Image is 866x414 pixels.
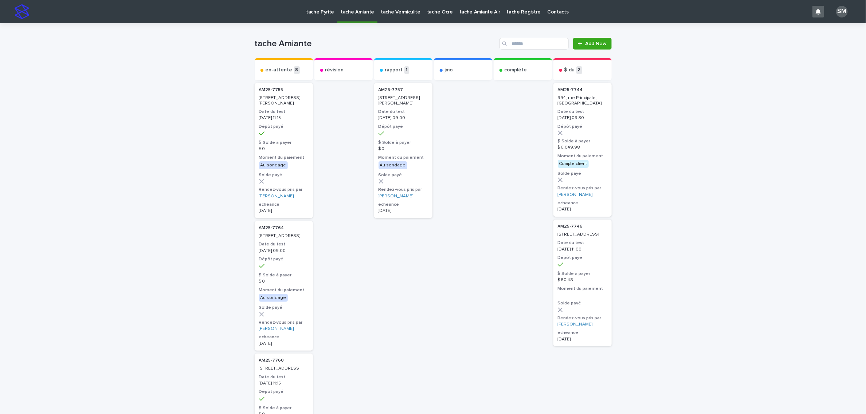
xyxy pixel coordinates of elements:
[259,279,309,284] p: $ 0
[259,272,309,278] h3: $ Solde à payer
[259,208,309,213] p: [DATE]
[259,341,309,346] p: [DATE]
[266,67,293,73] p: en-attente
[379,140,428,146] h3: $ Solde à payer
[255,221,313,351] a: AM25-7764 [STREET_ADDRESS]Date du test[DATE] 09:00Dépôt payé$ Solde à payer$ 0Moment du paiementA...
[259,109,309,115] h3: Date du test
[259,155,309,161] h3: Moment du paiement
[255,83,313,218] a: AM25-7755 [STREET_ADDRESS][PERSON_NAME]Date du test[DATE] 11:15Dépôt payé$ Solde à payer$ 0Moment...
[585,41,607,46] span: Add New
[259,115,309,121] p: [DATE] 11:15
[564,67,575,73] p: $ du
[379,161,407,169] div: Au sondage
[558,115,607,121] p: [DATE] 09:30
[325,67,344,73] p: révision
[259,187,309,193] h3: Rendez-vous pris par
[558,109,607,115] h3: Date du test
[558,200,607,206] h3: echeance
[259,87,309,92] p: AM25-7755
[558,330,607,336] h3: echeance
[558,192,593,197] a: [PERSON_NAME]
[259,194,294,199] a: [PERSON_NAME]
[259,366,309,371] p: [STREET_ADDRESS]
[259,326,294,331] a: [PERSON_NAME]
[15,4,29,19] img: stacker-logo-s-only.png
[259,140,309,146] h3: $ Solde à payer
[379,194,414,199] a: [PERSON_NAME]
[259,248,309,253] p: [DATE] 09:00
[558,271,607,277] h3: $ Solde à payer
[558,300,607,306] h3: Solde payé
[553,220,612,346] a: AM25-7746 [STREET_ADDRESS]Date du test[DATE] 11:00Dépôt payé$ Solde à payer$ 80.48Moment du paiem...
[558,232,607,237] p: [STREET_ADDRESS]
[553,83,612,217] a: AM25-7744 994, rue Principale, [GEOGRAPHIC_DATA]Date du test[DATE] 09:30Dépôt payé$ Solde à payer...
[259,172,309,178] h3: Solde payé
[259,95,309,106] p: [STREET_ADDRESS][PERSON_NAME]
[259,287,309,293] h3: Moment du paiement
[259,225,309,230] p: AM25-7764
[379,115,428,121] p: [DATE] 09:00
[558,286,607,292] h3: Moment du paiement
[379,87,428,92] p: AM25-7757
[558,224,607,229] p: AM25-7746
[294,66,300,74] p: 8
[379,208,428,213] p: [DATE]
[259,358,309,363] p: AM25-7760
[558,255,607,261] h3: Dépôt payé
[505,67,527,73] p: complété
[558,322,593,327] a: [PERSON_NAME]
[558,145,607,150] p: $ 6,049.98
[379,124,428,130] h3: Dépôt payé
[558,247,607,252] p: [DATE] 11:00
[576,66,582,74] p: 2
[259,389,309,395] h3: Dépôt payé
[558,87,607,92] p: AM25-7744
[558,337,607,342] p: [DATE]
[259,334,309,340] h3: echeance
[259,374,309,380] h3: Date du test
[259,161,288,169] div: Au sondage
[379,109,428,115] h3: Date du test
[445,67,453,73] p: jmo
[558,185,607,191] h3: Rendez-vous pris par
[259,202,309,208] h3: echeance
[379,155,428,161] h3: Moment du paiement
[558,171,607,177] h3: Solde payé
[558,153,607,159] h3: Moment du paiement
[259,146,309,151] p: $ 0
[374,83,432,218] a: AM25-7757 [STREET_ADDRESS][PERSON_NAME]Date du test[DATE] 09:00Dépôt payé$ Solde à payer$ 0Moment...
[259,294,288,302] div: Au sondage
[558,277,607,283] p: $ 80.48
[558,124,607,130] h3: Dépôt payé
[573,38,611,50] a: Add New
[558,292,607,297] p: -
[379,202,428,208] h3: echeance
[558,240,607,246] h3: Date du test
[558,207,607,212] p: [DATE]
[558,95,607,106] p: 994, rue Principale, [GEOGRAPHIC_DATA]
[259,233,309,238] p: [STREET_ADDRESS]
[385,67,403,73] p: rapport
[379,146,428,151] p: $ 0
[259,241,309,247] h3: Date du test
[379,172,428,178] h3: Solde payé
[259,305,309,311] h3: Solde payé
[259,124,309,130] h3: Dépôt payé
[404,66,409,74] p: 1
[379,95,428,106] p: [STREET_ADDRESS][PERSON_NAME]
[259,256,309,262] h3: Dépôt payé
[259,320,309,326] h3: Rendez-vous pris par
[379,187,428,193] h3: Rendez-vous pris par
[499,38,569,50] input: Search
[558,315,607,321] h3: Rendez-vous pris par
[836,6,848,17] div: SM
[259,381,309,386] p: [DATE] 11:15
[558,138,607,144] h3: $ Solde à payer
[255,39,497,49] h1: tache Amiante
